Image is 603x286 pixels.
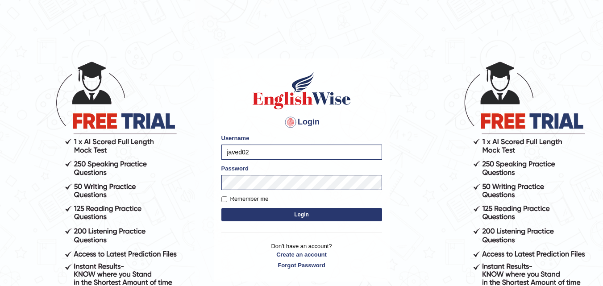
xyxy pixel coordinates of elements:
[221,164,249,173] label: Password
[221,115,382,129] h4: Login
[221,208,382,221] button: Login
[221,196,227,202] input: Remember me
[221,250,382,259] a: Create an account
[221,261,382,269] a: Forgot Password
[221,242,382,269] p: Don't have an account?
[251,70,353,111] img: Logo of English Wise sign in for intelligent practice with AI
[221,195,269,203] label: Remember me
[221,134,250,142] label: Username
